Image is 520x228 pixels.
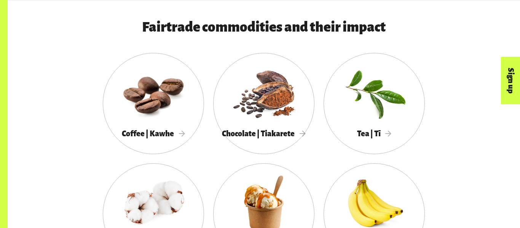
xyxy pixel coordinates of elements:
span: Tea | Tī [357,129,392,138]
h3: Fairtrade commodities and their impact [88,20,440,35]
a: Chocolate | Tiakarete [213,53,314,154]
span: Coffee | Kawhe [122,129,185,138]
a: Coffee | Kawhe [103,53,204,154]
a: Tea | Tī [324,53,425,154]
span: Chocolate | Tiakarete [222,129,306,138]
